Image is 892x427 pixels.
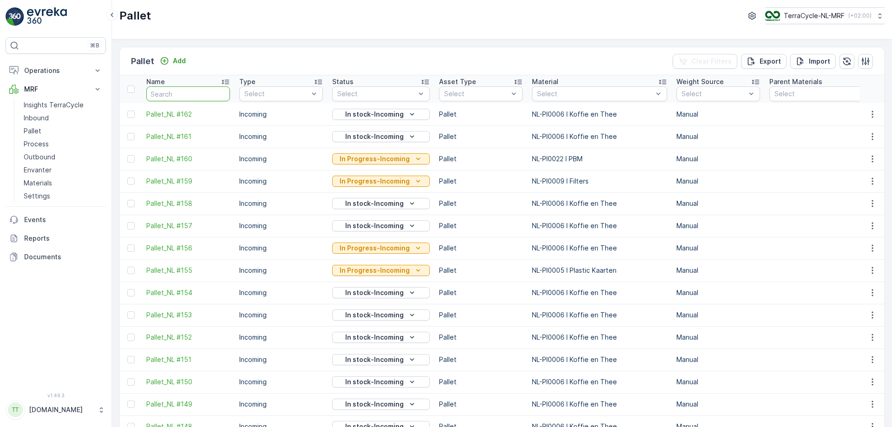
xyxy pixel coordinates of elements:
[24,191,50,201] p: Settings
[146,154,230,164] a: Pallet_NL #160
[146,132,230,141] a: Pallet_NL #161
[146,400,230,409] span: Pallet_NL #149
[127,378,135,386] div: Toggle Row Selected
[6,400,106,420] button: TT[DOMAIN_NAME]
[20,138,106,151] a: Process
[24,85,87,94] p: MRF
[527,259,672,282] td: NL-PI0005 I Plastic Kaarten
[146,288,230,297] a: Pallet_NL #154
[20,151,106,164] a: Outbound
[127,155,135,163] div: Toggle Row Selected
[24,165,52,175] p: Envanter
[434,348,527,371] td: Pallet
[345,199,404,208] p: In stock-Incoming
[537,89,653,99] p: Select
[765,11,780,21] img: TC_v739CUj.png
[127,267,135,274] div: Toggle Row Selected
[345,310,404,320] p: In stock-Incoming
[332,265,430,276] button: In Progress-Incoming
[24,126,41,136] p: Pallet
[146,221,230,230] span: Pallet_NL #157
[332,376,430,388] button: In stock-Incoming
[20,125,106,138] a: Pallet
[527,125,672,148] td: NL-PI0006 I Koffie en Thee
[131,55,154,68] p: Pallet
[332,354,430,365] button: In stock-Incoming
[332,109,430,120] button: In stock-Incoming
[24,215,102,224] p: Events
[6,248,106,266] a: Documents
[127,244,135,252] div: Toggle Row Selected
[672,348,765,371] td: Manual
[244,89,308,99] p: Select
[127,289,135,296] div: Toggle Row Selected
[345,355,404,364] p: In stock-Incoming
[24,100,84,110] p: Insights TerraCycle
[235,326,328,348] td: Incoming
[527,170,672,192] td: NL-PI0009 I Filters
[672,237,765,259] td: Manual
[672,326,765,348] td: Manual
[332,399,430,410] button: In stock-Incoming
[235,103,328,125] td: Incoming
[672,304,765,326] td: Manual
[340,243,410,253] p: In Progress-Incoming
[6,80,106,99] button: MRF
[146,110,230,119] a: Pallet_NL #162
[784,11,845,20] p: TerraCycle-NL-MRF
[235,393,328,415] td: Incoming
[127,334,135,341] div: Toggle Row Selected
[345,110,404,119] p: In stock-Incoming
[527,393,672,415] td: NL-PI0006 I Koffie en Thee
[127,401,135,408] div: Toggle Row Selected
[434,326,527,348] td: Pallet
[672,170,765,192] td: Manual
[691,57,732,66] p: Clear Filters
[6,7,24,26] img: logo
[8,402,23,417] div: TT
[345,400,404,409] p: In stock-Incoming
[332,153,430,164] button: In Progress-Incoming
[434,192,527,215] td: Pallet
[439,77,476,86] p: Asset Type
[434,282,527,304] td: Pallet
[332,77,354,86] p: Status
[672,148,765,170] td: Manual
[235,125,328,148] td: Incoming
[173,56,186,66] p: Add
[532,77,558,86] p: Material
[676,77,724,86] p: Weight Source
[332,198,430,209] button: In stock-Incoming
[127,356,135,363] div: Toggle Row Selected
[790,54,836,69] button: Import
[527,192,672,215] td: NL-PI0006 I Koffie en Thee
[444,89,508,99] p: Select
[24,234,102,243] p: Reports
[340,154,410,164] p: In Progress-Incoming
[434,393,527,415] td: Pallet
[239,77,256,86] p: Type
[434,237,527,259] td: Pallet
[24,139,49,149] p: Process
[682,89,746,99] p: Select
[760,57,781,66] p: Export
[434,148,527,170] td: Pallet
[345,333,404,342] p: In stock-Incoming
[235,148,328,170] td: Incoming
[527,282,672,304] td: NL-PI0006 I Koffie en Thee
[235,304,328,326] td: Incoming
[527,326,672,348] td: NL-PI0006 I Koffie en Thee
[146,199,230,208] a: Pallet_NL #158
[27,7,67,26] img: logo_light-DOdMpM7g.png
[127,111,135,118] div: Toggle Row Selected
[527,103,672,125] td: NL-PI0006 I Koffie en Thee
[332,131,430,142] button: In stock-Incoming
[24,113,49,123] p: Inbound
[146,355,230,364] span: Pallet_NL #151
[90,42,99,49] p: ⌘B
[672,215,765,237] td: Manual
[20,99,106,112] a: Insights TerraCycle
[434,259,527,282] td: Pallet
